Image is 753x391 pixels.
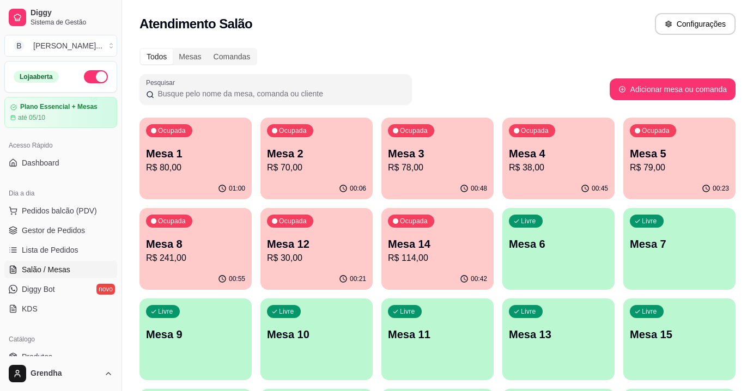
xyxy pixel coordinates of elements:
[630,327,729,342] p: Mesa 15
[4,241,117,259] a: Lista de Pedidos
[146,252,245,265] p: R$ 241,00
[502,118,615,199] button: OcupadaMesa 4R$ 38,0000:45
[509,146,608,161] p: Mesa 4
[18,113,45,122] article: até 05/10
[4,300,117,317] a: KDS
[267,236,366,252] p: Mesa 12
[642,217,657,225] p: Livre
[146,327,245,342] p: Mesa 9
[139,118,252,199] button: OcupadaMesa 1R$ 80,0001:00
[267,161,366,174] p: R$ 70,00
[630,146,729,161] p: Mesa 5
[146,236,245,252] p: Mesa 8
[4,348,117,365] a: Produtos
[630,161,729,174] p: R$ 79,00
[4,154,117,172] a: Dashboard
[158,126,186,135] p: Ocupada
[208,49,257,64] div: Comandas
[350,274,366,283] p: 00:21
[502,298,615,380] button: LivreMesa 13
[14,40,25,51] span: B
[154,88,405,99] input: Pesquisar
[388,252,487,265] p: R$ 114,00
[509,327,608,342] p: Mesa 13
[84,70,108,83] button: Alterar Status
[158,307,173,316] p: Livre
[141,49,173,64] div: Todos
[267,252,366,265] p: R$ 30,00
[4,280,117,298] a: Diggy Botnovo
[381,298,494,380] button: LivreMesa 11
[4,261,117,278] a: Salão / Mesas
[22,205,97,216] span: Pedidos balcão (PDV)
[400,307,415,316] p: Livre
[713,184,729,193] p: 00:23
[4,97,117,128] a: Plano Essencial + Mesasaté 05/10
[623,298,736,380] button: LivreMesa 15
[4,185,117,202] div: Dia a dia
[4,137,117,154] div: Acesso Rápido
[229,184,245,193] p: 01:00
[4,4,117,30] a: DiggySistema de Gestão
[267,146,366,161] p: Mesa 2
[388,236,487,252] p: Mesa 14
[381,208,494,290] button: OcupadaMesa 14R$ 114,0000:42
[139,298,252,380] button: LivreMesa 9
[260,118,373,199] button: OcupadaMesa 2R$ 70,0000:06
[630,236,729,252] p: Mesa 7
[22,225,85,236] span: Gestor de Pedidos
[4,202,117,219] button: Pedidos balcão (PDV)
[388,146,487,161] p: Mesa 3
[502,208,615,290] button: LivreMesa 6
[623,118,736,199] button: OcupadaMesa 5R$ 79,0000:23
[139,208,252,290] button: OcupadaMesa 8R$ 241,0000:55
[655,13,736,35] button: Configurações
[471,184,487,193] p: 00:48
[20,103,98,111] article: Plano Essencial + Mesas
[381,118,494,199] button: OcupadaMesa 3R$ 78,0000:48
[173,49,207,64] div: Mesas
[146,161,245,174] p: R$ 80,00
[350,184,366,193] p: 00:06
[146,78,179,87] label: Pesquisar
[521,126,549,135] p: Ocupada
[14,71,59,83] div: Loja aberta
[521,217,536,225] p: Livre
[279,307,294,316] p: Livre
[4,222,117,239] a: Gestor de Pedidos
[642,126,670,135] p: Ocupada
[229,274,245,283] p: 00:55
[400,217,428,225] p: Ocupada
[22,303,38,314] span: KDS
[592,184,608,193] p: 00:45
[22,351,52,362] span: Produtos
[22,284,55,295] span: Diggy Bot
[4,361,117,387] button: Grendha
[22,264,70,275] span: Salão / Mesas
[509,161,608,174] p: R$ 38,00
[4,331,117,348] div: Catálogo
[267,327,366,342] p: Mesa 10
[31,8,113,18] span: Diggy
[139,15,252,33] h2: Atendimento Salão
[279,126,307,135] p: Ocupada
[22,157,59,168] span: Dashboard
[509,236,608,252] p: Mesa 6
[4,35,117,57] button: Select a team
[33,40,102,51] div: [PERSON_NAME] ...
[388,327,487,342] p: Mesa 11
[623,208,736,290] button: LivreMesa 7
[31,369,100,378] span: Grendha
[158,217,186,225] p: Ocupada
[260,208,373,290] button: OcupadaMesa 12R$ 30,0000:21
[260,298,373,380] button: LivreMesa 10
[22,245,78,255] span: Lista de Pedidos
[610,78,736,100] button: Adicionar mesa ou comanda
[146,146,245,161] p: Mesa 1
[279,217,307,225] p: Ocupada
[471,274,487,283] p: 00:42
[521,307,536,316] p: Livre
[388,161,487,174] p: R$ 78,00
[400,126,428,135] p: Ocupada
[642,307,657,316] p: Livre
